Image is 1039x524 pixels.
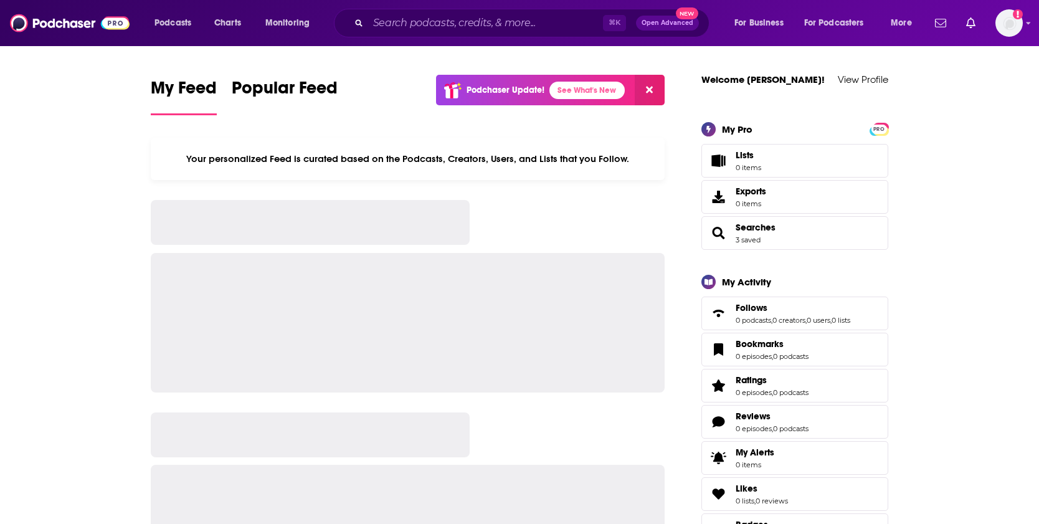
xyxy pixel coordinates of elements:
[706,224,731,242] a: Searches
[736,186,766,197] span: Exports
[736,497,754,505] a: 0 lists
[151,138,665,180] div: Your personalized Feed is curated based on the Podcasts, Creators, Users, and Lists that you Follow.
[706,305,731,322] a: Follows
[961,12,980,34] a: Show notifications dropdown
[736,150,761,161] span: Lists
[832,316,850,325] a: 0 lists
[871,123,886,133] a: PRO
[736,374,809,386] a: Ratings
[995,9,1023,37] img: User Profile
[706,413,731,431] a: Reviews
[736,411,809,422] a: Reviews
[701,441,888,475] a: My Alerts
[726,13,799,33] button: open menu
[701,405,888,439] span: Reviews
[642,20,693,26] span: Open Advanced
[773,388,809,397] a: 0 podcasts
[549,82,625,99] a: See What's New
[871,125,886,134] span: PRO
[368,13,603,33] input: Search podcasts, credits, & more...
[736,483,788,494] a: Likes
[773,352,809,361] a: 0 podcasts
[796,13,882,33] button: open menu
[206,13,249,33] a: Charts
[701,333,888,366] span: Bookmarks
[995,9,1023,37] button: Show profile menu
[773,424,809,433] a: 0 podcasts
[265,14,310,32] span: Monitoring
[706,377,731,394] a: Ratings
[736,338,784,350] span: Bookmarks
[706,152,731,169] span: Lists
[830,316,832,325] span: ,
[736,447,774,458] span: My Alerts
[736,222,776,233] a: Searches
[701,369,888,403] span: Ratings
[807,316,830,325] a: 0 users
[736,302,850,313] a: Follows
[838,74,888,85] a: View Profile
[736,352,772,361] a: 0 episodes
[772,388,773,397] span: ,
[882,13,928,33] button: open menu
[232,77,338,106] span: Popular Feed
[603,15,626,31] span: ⌘ K
[736,316,771,325] a: 0 podcasts
[772,352,773,361] span: ,
[346,9,721,37] div: Search podcasts, credits, & more...
[636,16,699,31] button: Open AdvancedNew
[701,216,888,250] span: Searches
[772,424,773,433] span: ,
[754,497,756,505] span: ,
[676,7,698,19] span: New
[736,388,772,397] a: 0 episodes
[722,276,771,288] div: My Activity
[701,74,825,85] a: Welcome [PERSON_NAME]!
[930,12,951,34] a: Show notifications dropdown
[736,424,772,433] a: 0 episodes
[804,14,864,32] span: For Podcasters
[995,9,1023,37] span: Logged in as francesca.budinoff
[706,449,731,467] span: My Alerts
[151,77,217,106] span: My Feed
[736,338,809,350] a: Bookmarks
[701,180,888,214] a: Exports
[151,77,217,115] a: My Feed
[701,144,888,178] a: Lists
[1013,9,1023,19] svg: Add a profile image
[706,485,731,503] a: Likes
[736,374,767,386] span: Ratings
[736,460,774,469] span: 0 items
[805,316,807,325] span: ,
[771,316,772,325] span: ,
[722,123,752,135] div: My Pro
[214,14,241,32] span: Charts
[706,188,731,206] span: Exports
[772,316,805,325] a: 0 creators
[232,77,338,115] a: Popular Feed
[10,11,130,35] img: Podchaser - Follow, Share and Rate Podcasts
[154,14,191,32] span: Podcasts
[701,297,888,330] span: Follows
[736,411,771,422] span: Reviews
[706,341,731,358] a: Bookmarks
[891,14,912,32] span: More
[701,477,888,511] span: Likes
[734,14,784,32] span: For Business
[257,13,326,33] button: open menu
[736,150,754,161] span: Lists
[756,497,788,505] a: 0 reviews
[736,199,766,208] span: 0 items
[736,302,767,313] span: Follows
[467,85,544,95] p: Podchaser Update!
[146,13,207,33] button: open menu
[736,483,757,494] span: Likes
[736,236,761,244] a: 3 saved
[736,163,761,172] span: 0 items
